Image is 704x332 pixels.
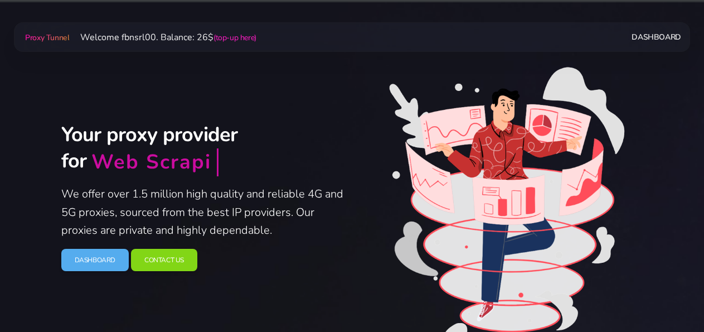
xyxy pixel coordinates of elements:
[71,31,256,44] span: Welcome fbnsrl00. Balance: 26$
[61,185,346,240] p: We offer over 1.5 million high quality and reliable 4G and 5G proxies, sourced from the best IP p...
[25,32,69,43] span: Proxy Tunnel
[61,122,346,176] h2: Your proxy provider for
[131,249,197,272] a: Contact Us
[61,249,129,272] a: Dashboard
[23,28,71,46] a: Proxy Tunnel
[213,32,256,43] a: (top-up here)
[540,150,690,318] iframe: Webchat Widget
[632,27,681,47] a: Dashboard
[91,150,211,176] div: Web Scrapi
